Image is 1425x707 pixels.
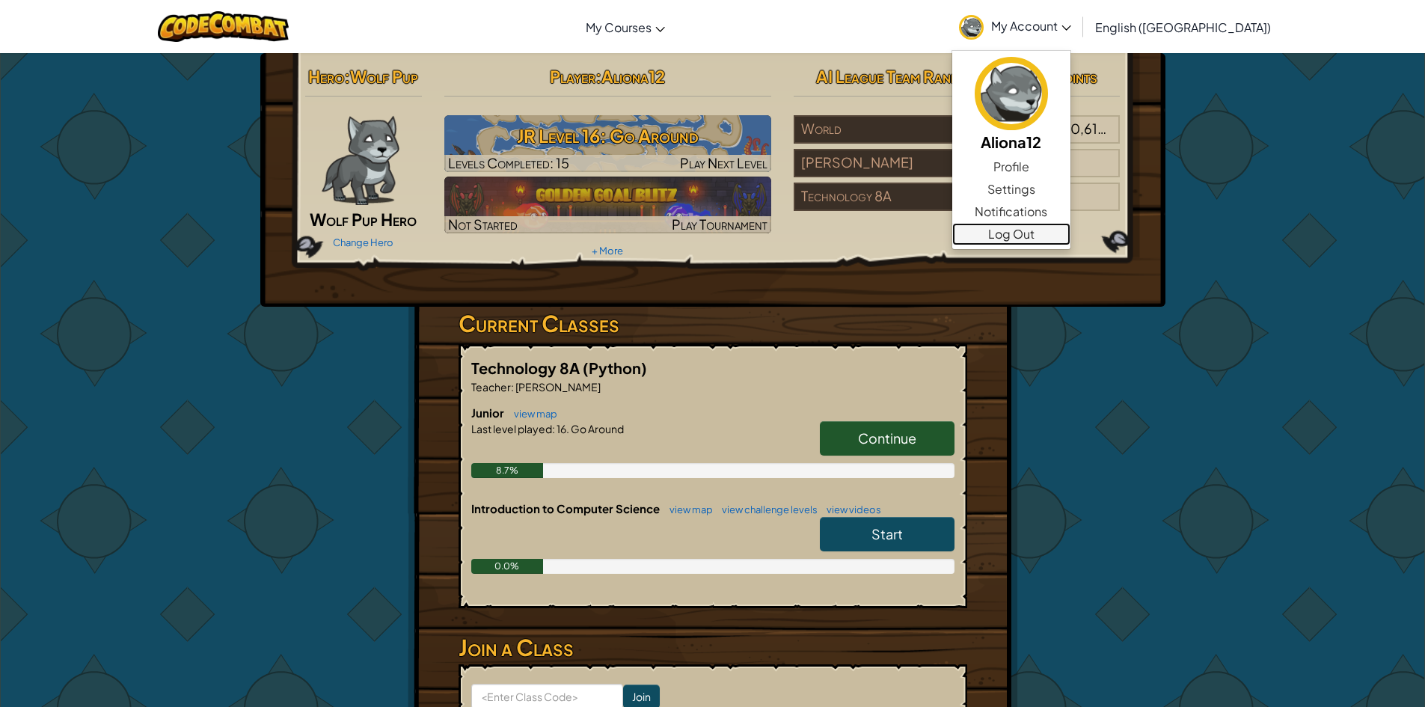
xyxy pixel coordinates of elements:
[816,66,986,87] span: AI League Team Rankings
[951,3,1079,50] a: My Account
[444,119,771,153] h3: JR Level 16: Go Around
[514,380,601,394] span: [PERSON_NAME]
[506,408,557,420] a: view map
[555,422,569,435] span: 16.
[459,631,967,664] h3: Join a Class
[471,380,511,394] span: Teacher
[471,501,662,515] span: Introduction to Computer Science
[448,215,518,233] span: Not Started
[308,66,344,87] span: Hero
[819,504,881,515] a: view videos
[511,380,514,394] span: :
[794,115,957,144] div: World
[952,55,1070,156] a: Aliona12
[586,19,652,35] span: My Courses
[344,66,350,87] span: :
[569,422,624,435] span: Go Around
[350,66,418,87] span: Wolf Pup
[794,183,957,211] div: Technology 8A
[310,209,417,230] span: Wolf Pup Hero
[1088,7,1278,47] a: English ([GEOGRAPHIC_DATA])
[552,422,555,435] span: :
[471,358,583,377] span: Technology 8A
[794,129,1121,147] a: World#4,789,354/8,160,618players
[714,504,818,515] a: view challenge levels
[471,463,544,478] div: 8.7%
[952,201,1070,223] a: Notifications
[680,154,767,171] span: Play Next Level
[959,15,984,40] img: avatar
[858,429,916,447] span: Continue
[444,115,771,172] img: JR Level 16: Go Around
[471,405,506,420] span: Junior
[975,203,1047,221] span: Notifications
[592,245,623,257] a: + More
[333,236,393,248] a: Change Hero
[952,156,1070,178] a: Profile
[448,154,569,171] span: Levels Completed: 15
[672,215,767,233] span: Play Tournament
[471,559,544,574] div: 0.0%
[662,504,713,515] a: view map
[583,358,647,377] span: (Python)
[444,115,771,172] a: Play Next Level
[794,163,1121,180] a: [PERSON_NAME]#52/66players
[158,11,289,42] img: CodeCombat logo
[794,149,957,177] div: [PERSON_NAME]
[595,66,601,87] span: :
[991,18,1071,34] span: My Account
[322,115,399,205] img: wolf-pup-paper-doll.png
[952,178,1070,201] a: Settings
[871,525,903,542] span: Start
[1095,19,1271,35] span: English ([GEOGRAPHIC_DATA])
[794,197,1121,214] a: Technology 8A#11/11players
[459,307,967,340] h3: Current Classes
[975,57,1048,130] img: avatar
[952,223,1070,245] a: Log Out
[471,422,552,435] span: Last level played
[601,66,665,87] span: Aliona12
[1045,120,1106,137] span: 8,160,618
[967,130,1055,153] h5: Aliona12
[444,177,771,233] a: Not StartedPlay Tournament
[1108,120,1148,137] span: players
[578,7,672,47] a: My Courses
[444,177,771,233] img: Golden Goal
[550,66,595,87] span: Player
